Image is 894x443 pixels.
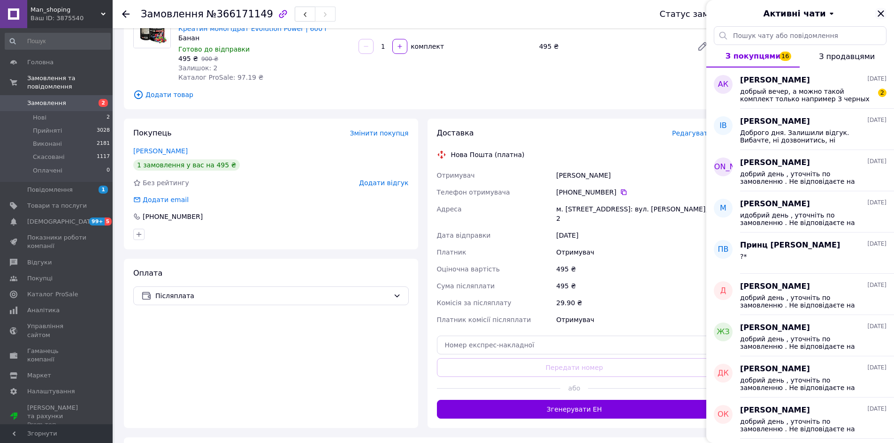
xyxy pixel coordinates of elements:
span: Man_shoping [31,6,101,14]
span: [DATE] [867,281,886,289]
span: Отримувач [437,172,475,179]
div: 495 ₴ [554,278,714,294]
span: [DATE] [867,323,886,330]
span: №366171149 [206,8,273,20]
div: Додати email [142,195,190,204]
span: Доставка [437,128,474,137]
span: Готово до відправки [178,45,250,53]
a: [PERSON_NAME] [133,147,188,155]
span: добрий день , уточніть по замовленню . Не відповідаєте на звінки ! [740,376,873,391]
div: Ваш ID: 3875540 [31,14,113,23]
span: [DEMOGRAPHIC_DATA] [27,218,97,226]
span: З покупцями [726,52,781,60]
button: М[PERSON_NAME][DATE]идобрий день , уточніть по замовленню . Не відповідаєте на звінки ! [706,191,894,233]
span: [PERSON_NAME] [740,116,810,127]
div: комплект [408,42,445,51]
span: [PERSON_NAME] [692,162,755,173]
button: ОК[PERSON_NAME][DATE]добрий день , уточніть по замовленню . Не відповідаєте на звінки ! [706,398,894,439]
div: Отримувач [554,311,714,328]
span: ІВ [719,120,727,131]
span: Аналітика [27,306,60,315]
span: [PERSON_NAME] [740,199,810,210]
span: ЖЗ [717,327,730,338]
div: 1 замовлення у вас на 495 ₴ [133,159,240,171]
span: Управління сайтом [27,322,87,339]
span: Показники роботи компанії [27,233,87,250]
div: Prom топ [27,420,87,429]
span: Виконані [33,140,62,148]
span: Головна [27,58,53,67]
span: або [560,383,588,393]
input: Номер експрес-накладної [437,336,712,354]
span: З продавцями [819,52,875,61]
button: Закрити [875,8,886,19]
a: Редагувати [693,37,712,56]
img: Креатин моногідрат Еvolution Power | 600 г [134,11,170,48]
span: Каталог ProSale [27,290,78,299]
div: м. [STREET_ADDRESS]: вул. [PERSON_NAME], 2 [554,201,714,227]
button: [PERSON_NAME][PERSON_NAME][DATE]добрий день , уточніть по замовленню . Не відповідаєте на звінки [706,150,894,191]
span: Залишок: 2 [178,64,218,72]
div: Отримувач [554,244,714,261]
span: добрий день , уточніть по замовленню . Не відповідаєте на звінки ! [740,418,873,433]
span: 1117 [97,153,110,161]
span: добрий день , уточніть по замовленню . Не відповідаєте на звінки [740,170,873,185]
span: [DATE] [867,116,886,124]
input: Пошук [5,33,111,50]
span: [DATE] [867,158,886,165]
span: Повідомлення [27,186,73,194]
span: 2 [107,113,110,122]
span: Додати товар [133,90,712,100]
span: [PERSON_NAME] [740,158,810,168]
span: 2 [99,99,108,107]
span: [DATE] [867,199,886,207]
span: [PERSON_NAME] [740,364,810,375]
span: Прийняті [33,127,62,135]
div: Повернутися назад [122,9,130,19]
button: ПВПринц [PERSON_NAME][DATE]?* [706,233,894,274]
span: ПВ [718,244,728,255]
span: Відгуки [27,258,52,267]
span: Покупці [27,274,53,283]
span: [DATE] [867,240,886,248]
span: добрий день , уточніть по замовленню . Не відповідаєте на звінки ! [740,335,873,350]
span: Покупець [133,128,172,137]
span: ОК [718,409,729,420]
span: [PERSON_NAME] [740,405,810,416]
button: Згенерувати ЕН [437,400,712,419]
button: З продавцями [800,45,894,68]
span: Оплата [133,269,162,278]
span: [PERSON_NAME] та рахунки [27,404,87,429]
div: 495 ₴ [554,261,714,278]
span: АК [718,79,728,90]
span: Сума післяплати [437,282,495,290]
span: Адреса [437,205,462,213]
span: 3028 [97,127,110,135]
span: Без рейтингу [143,179,189,187]
span: [DATE] [867,364,886,372]
span: Нові [33,113,46,122]
span: Оціночна вартість [437,265,500,273]
div: [DATE] [554,227,714,244]
span: [PERSON_NAME] [740,281,810,292]
span: 495 ₴ [178,55,198,62]
span: Оплачені [33,166,62,175]
div: [PHONE_NUMBER] [142,212,204,221]
span: 99+ [89,218,105,225]
span: Доброго дня. Залишили відгук. Вибачте, ні дозвонитись, ні дописатись. Що ми вам могли відправити?... [740,129,873,144]
div: 495 ₴ [535,40,689,53]
span: Налаштування [27,387,75,396]
span: 16 [779,52,791,61]
span: 5 [105,218,112,225]
span: 900 ₴ [201,56,218,62]
button: АК[PERSON_NAME][DATE]добрый вечер, а можно такой комплект только например 3 черных 2 белых?2 [706,68,894,109]
button: З покупцями16 [706,45,800,68]
a: Креатин моногідрат Еvolution Power | 600 г [178,25,328,32]
span: Замовлення та повідомлення [27,74,113,91]
span: Змінити покупця [350,129,409,137]
button: ДК[PERSON_NAME][DATE]добрий день , уточніть по замовленню . Не відповідаєте на звінки ! [706,356,894,398]
span: [DATE] [867,75,886,83]
span: Замовлення [27,99,66,107]
span: Товари та послуги [27,202,87,210]
span: Телефон отримувача [437,188,510,196]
